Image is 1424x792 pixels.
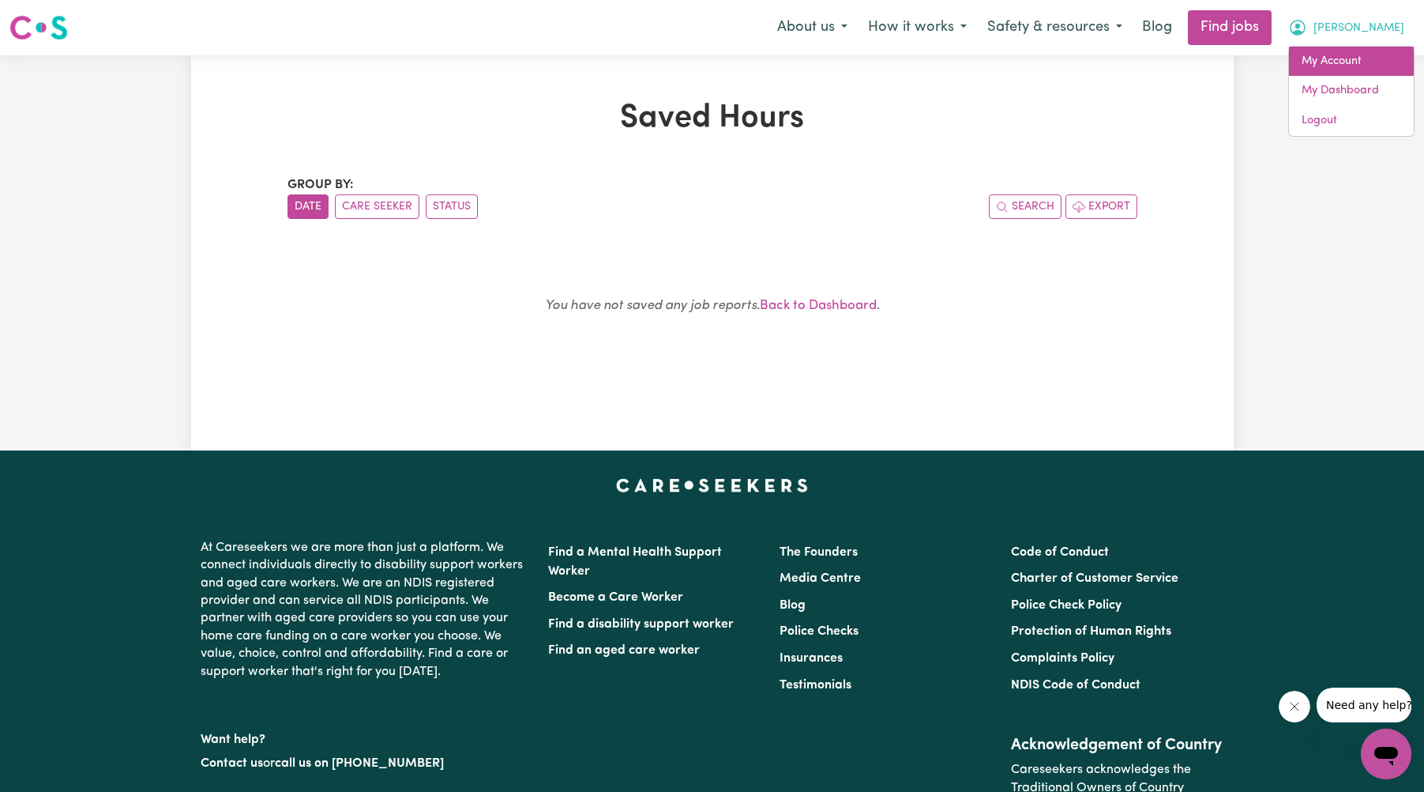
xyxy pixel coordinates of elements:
[1011,546,1109,559] a: Code of Conduct
[1133,10,1182,45] a: Blog
[201,757,263,770] a: Contact us
[426,194,478,219] button: sort invoices by paid status
[1289,47,1414,77] a: My Account
[1188,10,1272,45] a: Find jobs
[1289,76,1414,106] a: My Dashboard
[1011,679,1140,692] a: NDIS Code of Conduct
[287,194,329,219] button: sort invoices by date
[780,679,851,692] a: Testimonials
[545,299,760,312] em: You have not saved any job reports.
[780,652,843,665] a: Insurances
[1361,729,1411,779] iframe: Button to launch messaging window
[780,546,858,559] a: The Founders
[287,100,1137,138] h1: Saved Hours
[201,533,529,687] p: At Careseekers we are more than just a platform. We connect individuals directly to disability su...
[858,11,977,44] button: How it works
[780,599,806,612] a: Blog
[548,591,683,604] a: Become a Care Worker
[1279,691,1310,722] iframe: Close message
[335,194,419,219] button: sort invoices by care seeker
[989,194,1061,219] button: Search
[548,546,722,578] a: Find a Mental Health Support Worker
[548,618,734,631] a: Find a disability support worker
[201,725,529,749] p: Want help?
[1288,46,1415,137] div: My Account
[9,13,68,42] img: Careseekers logo
[1317,688,1411,722] iframe: Message from company
[1289,106,1414,136] a: Logout
[545,299,880,312] small: .
[1011,599,1122,612] a: Police Check Policy
[780,572,861,585] a: Media Centre
[1011,736,1223,755] h2: Acknowledgement of Country
[9,11,96,24] span: Need any help?
[275,757,444,770] a: call us on [PHONE_NUMBER]
[1313,20,1404,37] span: [PERSON_NAME]
[1065,194,1137,219] button: Export
[1278,11,1415,44] button: My Account
[287,179,354,191] span: Group by:
[767,11,858,44] button: About us
[548,644,700,657] a: Find an aged care worker
[977,11,1133,44] button: Safety & resources
[780,625,859,638] a: Police Checks
[616,479,808,492] a: Careseekers home page
[760,299,877,312] a: Back to Dashboard
[201,749,529,779] p: or
[1011,652,1114,665] a: Complaints Policy
[1011,625,1171,638] a: Protection of Human Rights
[1011,572,1178,585] a: Charter of Customer Service
[9,9,68,46] a: Careseekers logo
